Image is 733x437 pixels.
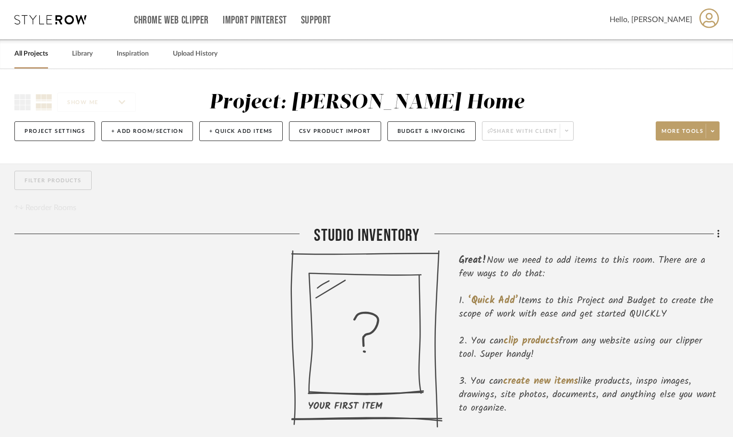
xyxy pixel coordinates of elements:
li: You can like products, inspo images, drawings, site photos, documents, and anything else you want... [459,375,720,415]
a: Inspiration [117,47,149,60]
a: All Projects [14,47,48,60]
button: Filter Products [14,171,92,190]
span: Items to this Project and Budget to create the scope of work with ease and get started QUICKLY [459,293,713,322]
button: Share with client [482,121,574,141]
li: You can from any website using our clipper tool. Super handy! [459,334,720,361]
button: Project Settings [14,121,95,141]
a: Support [301,16,331,24]
span: More tools [661,128,703,142]
span: create new items [503,374,578,389]
a: Import Pinterest [223,16,287,24]
span: Great! [459,253,487,268]
div: Project: [PERSON_NAME] Home [209,93,524,113]
button: CSV Product Import [289,121,381,141]
button: Budget & Invoicing [387,121,476,141]
button: + Add Room/Section [101,121,193,141]
span: clip products [504,333,559,349]
button: More tools [656,121,720,141]
button: + Quick Add Items [199,121,283,141]
a: Upload History [173,47,217,60]
span: ‘Quick Add’ [468,293,518,308]
span: Hello, [PERSON_NAME] [610,14,692,25]
div: Now we need to add items to this room. There are a few ways to do that: [459,254,720,281]
span: Reorder Rooms [25,202,76,213]
button: Reorder Rooms [14,202,76,213]
a: Chrome Web Clipper [134,16,209,24]
a: Library [72,47,93,60]
span: Share with client [488,128,558,142]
